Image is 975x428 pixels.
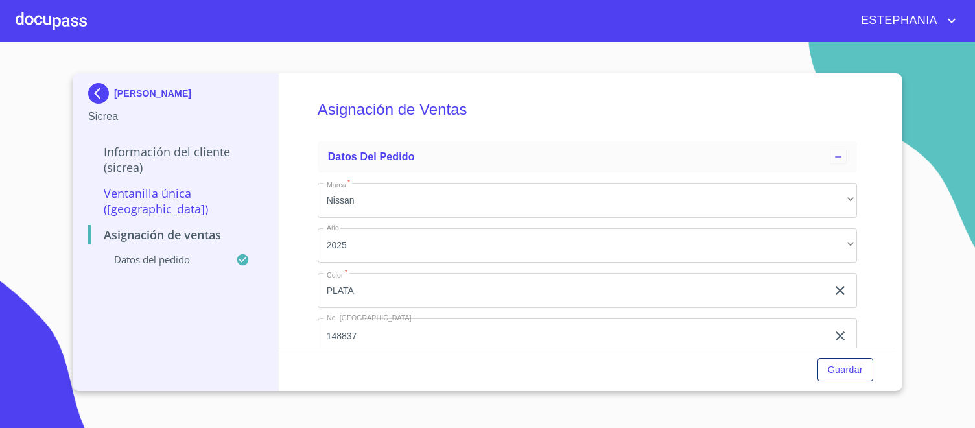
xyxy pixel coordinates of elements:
p: Asignación de Ventas [88,227,263,243]
p: Sicrea [88,109,263,125]
span: Guardar [828,362,863,378]
button: clear input [832,283,848,298]
p: Ventanilla Única ([GEOGRAPHIC_DATA]) [88,185,263,217]
button: clear input [832,328,848,344]
div: Nissan [318,183,857,218]
div: 2025 [318,228,857,263]
span: ESTEPHANIA [851,10,944,31]
button: account of current user [851,10,959,31]
p: [PERSON_NAME] [114,88,191,99]
h5: Asignación de Ventas [318,83,857,136]
span: Datos del pedido [328,151,415,162]
p: Información del Cliente (Sicrea) [88,144,263,175]
div: Datos del pedido [318,141,857,172]
div: [PERSON_NAME] [88,83,263,109]
img: Docupass spot blue [88,83,114,104]
button: Guardar [817,358,873,382]
p: Datos del pedido [88,253,236,266]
